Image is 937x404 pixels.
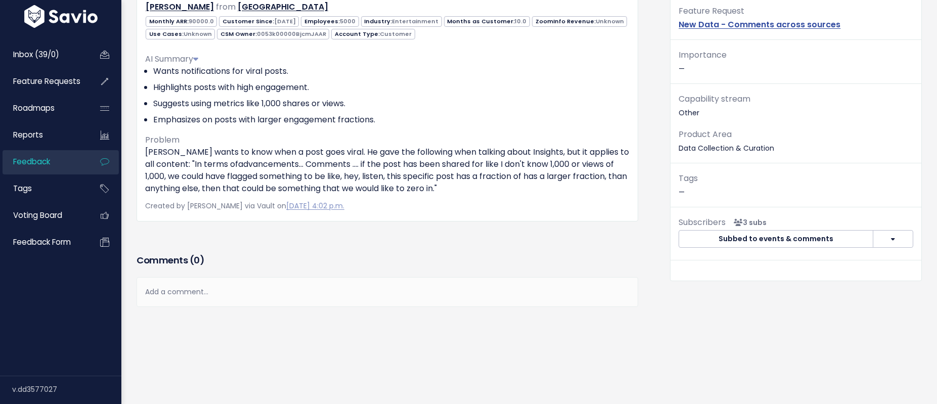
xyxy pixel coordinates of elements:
span: AI Summary [145,53,198,65]
a: [GEOGRAPHIC_DATA] [238,1,328,13]
span: from [216,1,236,13]
span: 0 [194,254,200,266]
li: Emphasizes on posts with larger engagement fractions. [153,114,630,126]
p: — [679,171,913,199]
span: 10.0 [515,17,526,25]
span: Months as Customer: [444,16,530,27]
p: [PERSON_NAME] wants to know when a post goes viral. He gave the following when talking about Insi... [145,146,630,195]
span: Employees: [301,16,359,27]
span: Capability stream [679,93,750,105]
a: New Data - Comments across sources [679,19,840,30]
span: [DATE] [274,17,296,25]
span: Tags [679,172,698,184]
span: Feedback [13,156,50,167]
span: Feature Request [679,5,744,17]
p: Data Collection & Curation [679,127,913,155]
div: v.dd3577027 [12,376,121,402]
a: [PERSON_NAME] [146,1,214,13]
span: Industry: [361,16,442,27]
span: Customer Since: [219,16,299,27]
a: Inbox (39/0) [3,43,84,66]
span: ZoomInfo Revenue: [532,16,627,27]
a: Roadmaps [3,97,84,120]
span: Feedback form [13,237,71,247]
span: Created by [PERSON_NAME] via Vault on [145,201,344,211]
span: Inbox (39/0) [13,49,59,60]
a: Reports [3,123,84,147]
p: Other [679,92,913,119]
span: Tags [13,183,32,194]
span: Subscribers [679,216,726,228]
span: Voting Board [13,210,62,220]
span: Account Type: [331,29,415,39]
a: Feedback [3,150,84,173]
span: Monthly ARR: [146,16,217,27]
a: Feature Requests [3,70,84,93]
span: Importance [679,49,727,61]
span: 90000.0 [189,17,214,25]
span: CSM Owner: [217,29,329,39]
p: — [679,48,913,75]
span: Use Cases: [146,29,215,39]
img: logo-white.9d6f32f41409.svg [22,5,100,27]
span: Unknown [184,30,212,38]
span: Reports [13,129,43,140]
a: [DATE] 4:02 p.m. [286,201,344,211]
span: Customer [380,30,412,38]
a: Tags [3,177,84,200]
span: Feature Requests [13,76,80,86]
h3: Comments ( ) [137,253,638,267]
li: Suggests using metrics like 1,000 shares or views. [153,98,630,110]
a: Voting Board [3,204,84,227]
span: Unknown [596,17,624,25]
a: Feedback form [3,231,84,254]
span: Roadmaps [13,103,55,113]
span: 0053k00000BjcmJAAR [257,30,326,38]
div: Add a comment... [137,277,638,307]
span: Product Area [679,128,732,140]
span: Entertainment [392,17,438,25]
span: <p><strong>Subscribers</strong><br><br> - Santi Brace<br> - Rachel Kronenfeld<br> - Riette Verste... [730,217,767,228]
li: Wants notifications for viral posts. [153,65,630,77]
span: 5000 [340,17,355,25]
li: Highlights posts with high engagement. [153,81,630,94]
span: Problem [145,134,180,146]
button: Subbed to events & comments [679,230,873,248]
